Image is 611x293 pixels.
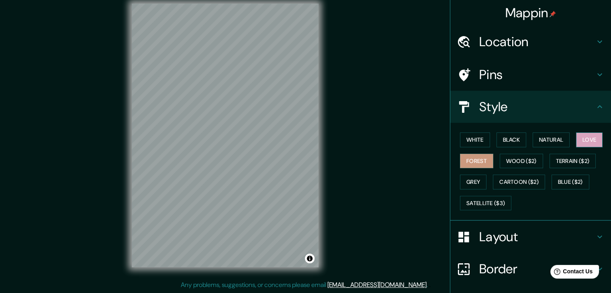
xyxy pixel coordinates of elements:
div: Layout [450,221,611,253]
h4: Mappin [505,5,556,21]
iframe: Help widget launcher [539,262,602,284]
h4: Layout [479,229,595,245]
div: Style [450,91,611,123]
img: pin-icon.png [550,11,556,17]
button: Wood ($2) [500,154,543,169]
h4: Border [479,261,595,277]
button: Black [497,132,527,147]
button: Terrain ($2) [550,154,596,169]
button: Satellite ($3) [460,196,511,211]
div: Location [450,26,611,58]
button: Grey [460,175,486,189]
h4: Style [479,99,595,115]
div: . [429,280,431,290]
button: Love [576,132,603,147]
h4: Pins [479,67,595,83]
div: Border [450,253,611,285]
button: Forest [460,154,493,169]
button: White [460,132,490,147]
button: Toggle attribution [305,254,315,263]
p: Any problems, suggestions, or concerns please email . [181,280,428,290]
button: Cartoon ($2) [493,175,545,189]
div: Pins [450,59,611,91]
button: Natural [533,132,570,147]
canvas: Map [132,4,319,267]
h4: Location [479,34,595,50]
a: [EMAIL_ADDRESS][DOMAIN_NAME] [327,281,427,289]
button: Blue ($2) [552,175,589,189]
div: . [428,280,429,290]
